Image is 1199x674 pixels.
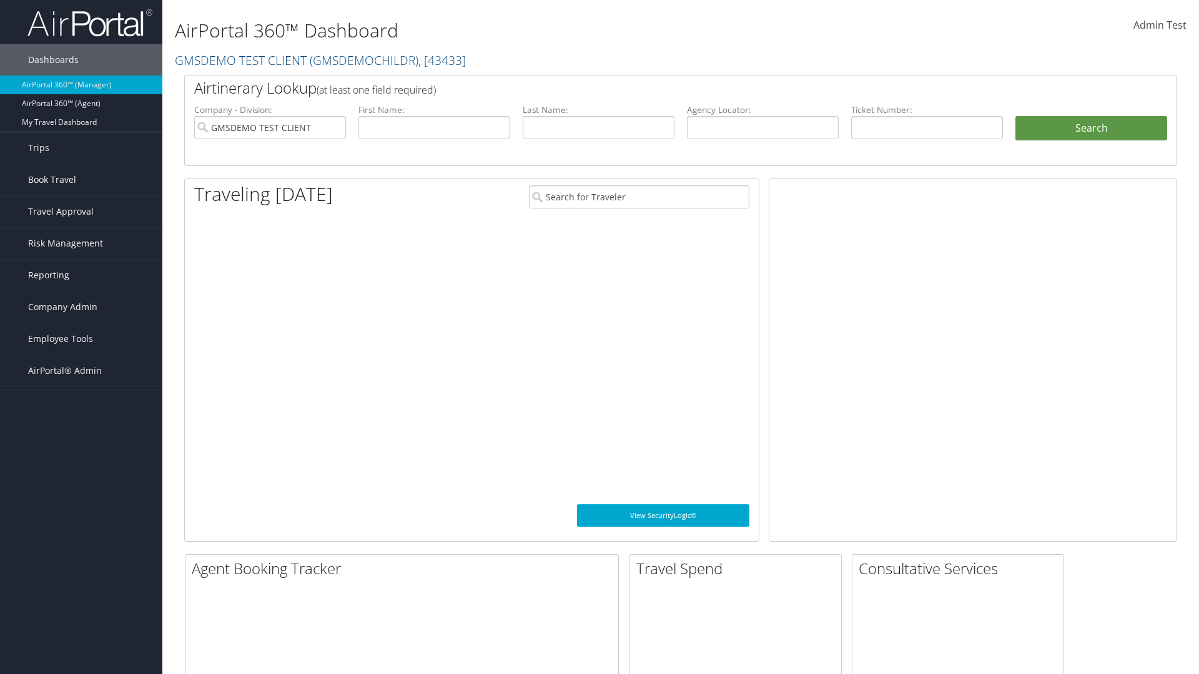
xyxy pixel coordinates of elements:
[636,558,841,579] h2: Travel Spend
[851,104,1003,116] label: Ticket Number:
[28,164,76,195] span: Book Travel
[194,77,1085,99] h2: Airtinerary Lookup
[687,104,839,116] label: Agency Locator:
[28,44,79,76] span: Dashboards
[28,132,49,164] span: Trips
[1133,6,1187,45] a: Admin Test
[175,17,849,44] h1: AirPortal 360™ Dashboard
[529,185,749,208] input: Search for Traveler
[418,52,466,69] span: , [ 43433 ]
[28,260,69,291] span: Reporting
[523,104,674,116] label: Last Name:
[194,104,346,116] label: Company - Division:
[28,291,97,323] span: Company Admin
[28,228,103,259] span: Risk Management
[192,558,618,579] h2: Agent Booking Tracker
[28,196,94,227] span: Travel Approval
[28,355,102,386] span: AirPortal® Admin
[358,104,510,116] label: First Name:
[194,181,333,207] h1: Traveling [DATE]
[1133,18,1187,32] span: Admin Test
[28,323,93,354] span: Employee Tools
[310,52,418,69] span: ( GMSDEMOCHILDR )
[175,52,466,69] a: GMSDEMO TEST CLIENT
[577,504,749,527] a: View SecurityLogic®
[859,558,1063,579] h2: Consultative Services
[27,8,152,37] img: airportal-logo.png
[317,83,436,97] span: (at least one field required)
[1015,116,1167,141] button: Search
